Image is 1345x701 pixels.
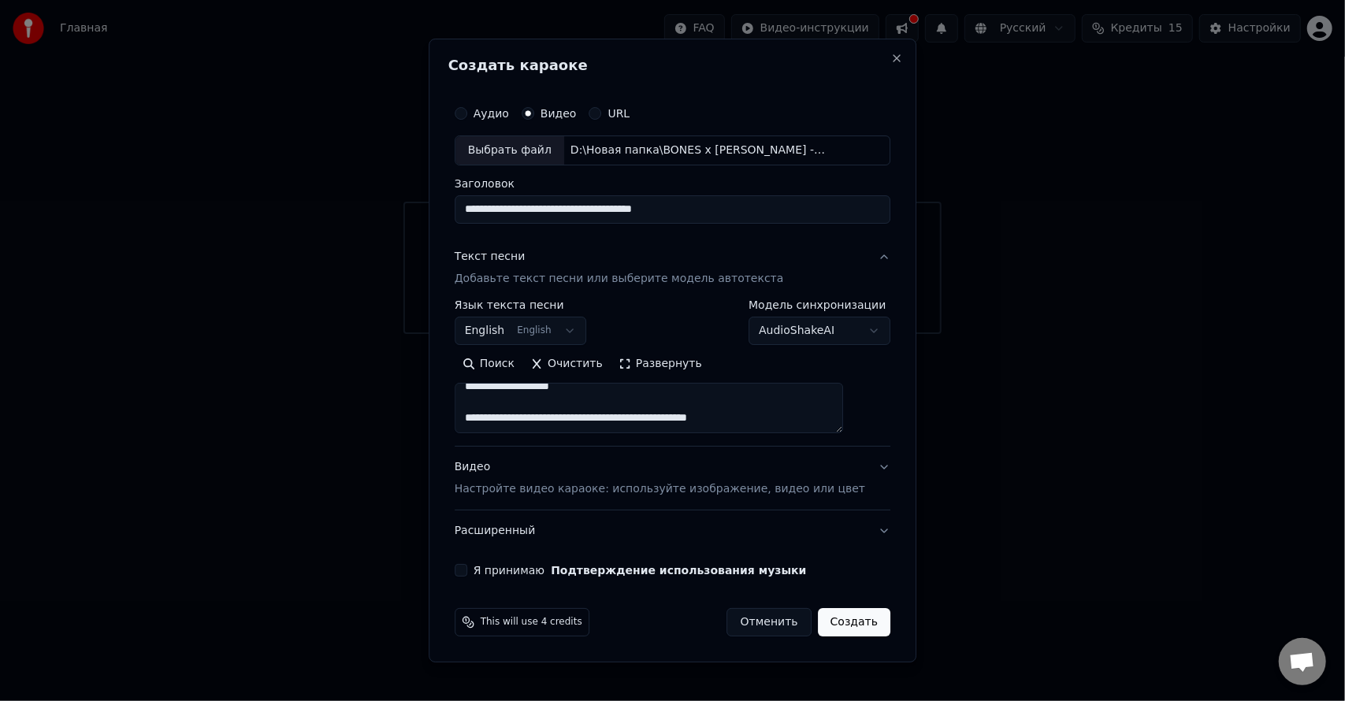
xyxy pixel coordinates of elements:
button: Расширенный [455,510,890,551]
button: ВидеоНастройте видео караоке: используйте изображение, видео или цвет [455,447,890,510]
div: Текст песниДобавьте текст песни или выберите модель автотекста [455,299,890,446]
span: This will use 4 credits [481,616,582,629]
h2: Создать караоке [448,58,897,72]
div: Выбрать файл [455,136,564,165]
div: Текст песни [455,249,526,265]
button: Я принимаю [551,565,806,576]
div: D:\Новая папка\BONES x [PERSON_NAME] - Bioanecdotes.mp4 [564,143,832,158]
p: Настройте видео караоке: используйте изображение, видео или цвет [455,481,865,497]
div: Видео [455,459,865,497]
button: Отменить [727,608,812,636]
label: URL [608,108,630,119]
label: Язык текста песни [455,299,587,310]
label: Видео [541,108,577,119]
button: Текст песниДобавьте текст песни или выберите модель автотекста [455,236,890,299]
p: Добавьте текст песни или выберите модель автотекста [455,271,784,287]
button: Поиск [455,351,522,376]
label: Модель синхронизации [749,299,890,310]
label: Заголовок [455,178,890,189]
button: Развернуть [611,351,710,376]
label: Аудио [474,108,509,119]
button: Очистить [522,351,611,376]
label: Я принимаю [474,565,807,576]
button: Создать [818,608,890,636]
